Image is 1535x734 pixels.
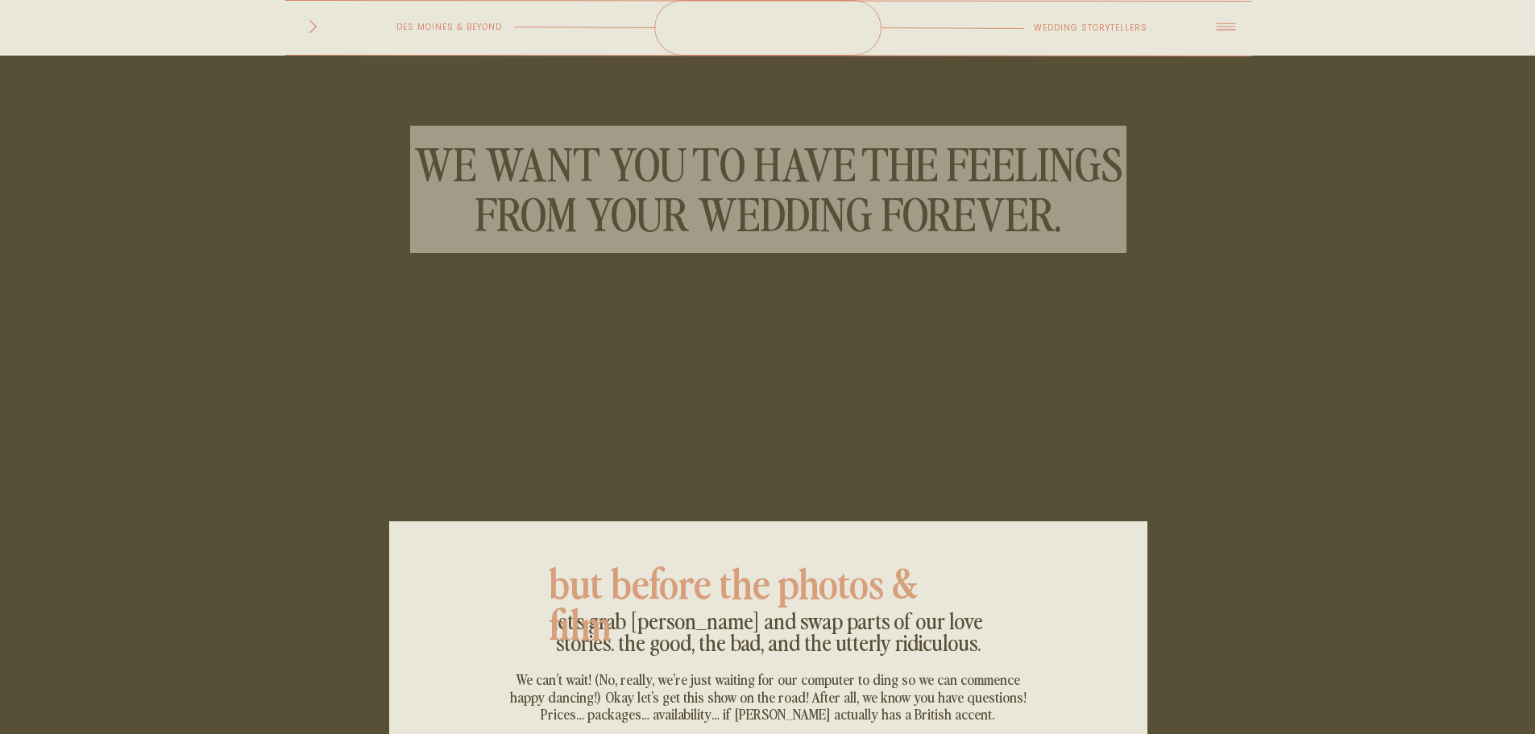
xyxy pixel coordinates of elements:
h2: Let’s grab [PERSON_NAME] and swap parts of our love stories. THE GOOD, THE BAD, AND THE UTTERLY R... [549,609,988,650]
p: des moines & beyond [351,19,502,35]
p: But before the photos & film [549,561,988,601]
p: wedding storytellers [1034,20,1172,36]
p: We can’t wait! (No, really, we’re just waiting for our computer to ding so we can commence happy ... [500,670,1036,727]
h1: WE WANT YOU TO HAVE THE FEELINGS FROM YOUR WEDDING FOREVER. [408,138,1129,236]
